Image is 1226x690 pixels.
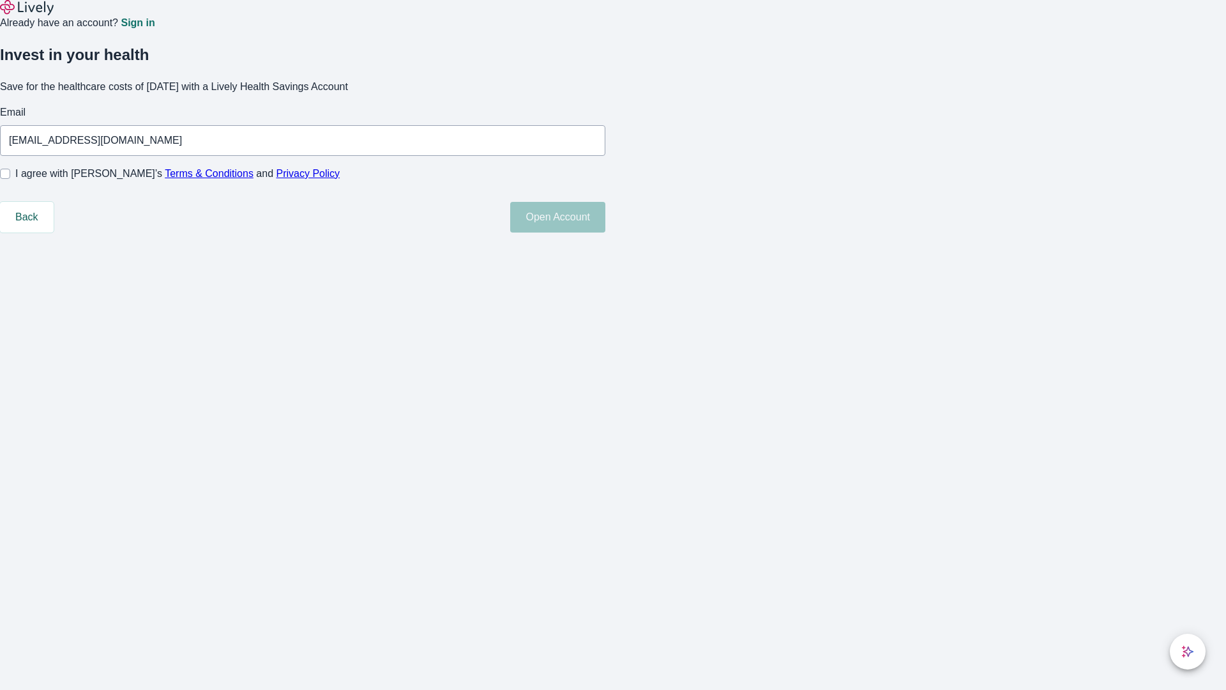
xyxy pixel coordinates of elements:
span: I agree with [PERSON_NAME]’s and [15,166,340,181]
a: Privacy Policy [276,168,340,179]
a: Terms & Conditions [165,168,254,179]
svg: Lively AI Assistant [1181,645,1194,658]
a: Sign in [121,18,155,28]
button: chat [1170,634,1206,670]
